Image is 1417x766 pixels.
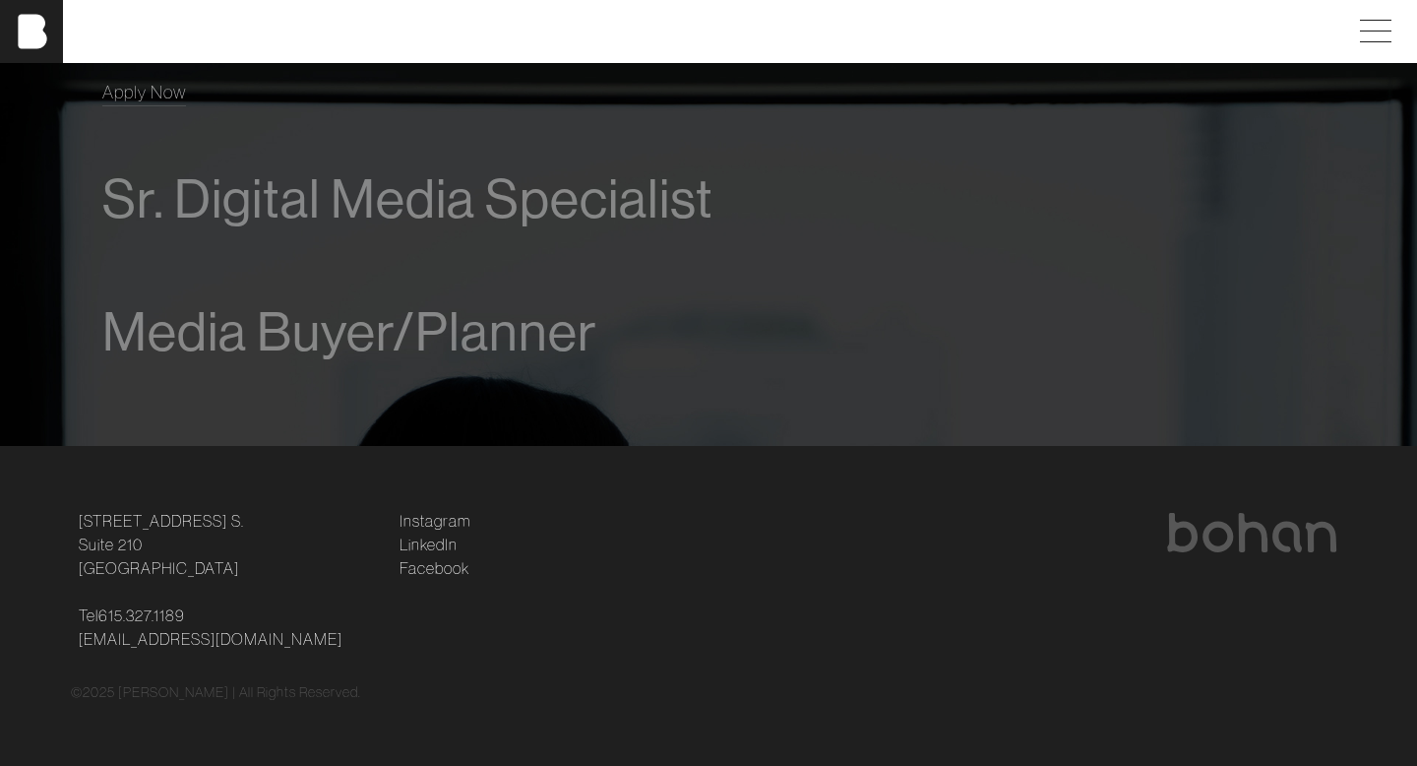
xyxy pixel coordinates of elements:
a: Instagram [400,509,470,533]
a: [EMAIL_ADDRESS][DOMAIN_NAME] [79,627,342,651]
img: bohan logo [1165,513,1338,552]
a: Apply Now [102,79,186,105]
p: Tel [79,604,376,651]
a: Facebook [400,556,469,580]
a: 615.327.1189 [98,604,185,627]
span: Apply Now [102,81,186,103]
div: © 2025 [71,682,1346,703]
a: [STREET_ADDRESS] S.Suite 210[GEOGRAPHIC_DATA] [79,509,244,580]
span: Sr. Digital Media Specialist [102,169,713,229]
a: LinkedIn [400,533,458,556]
p: [PERSON_NAME] | All Rights Reserved. [118,682,361,703]
span: Media Buyer/Planner [102,302,597,362]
